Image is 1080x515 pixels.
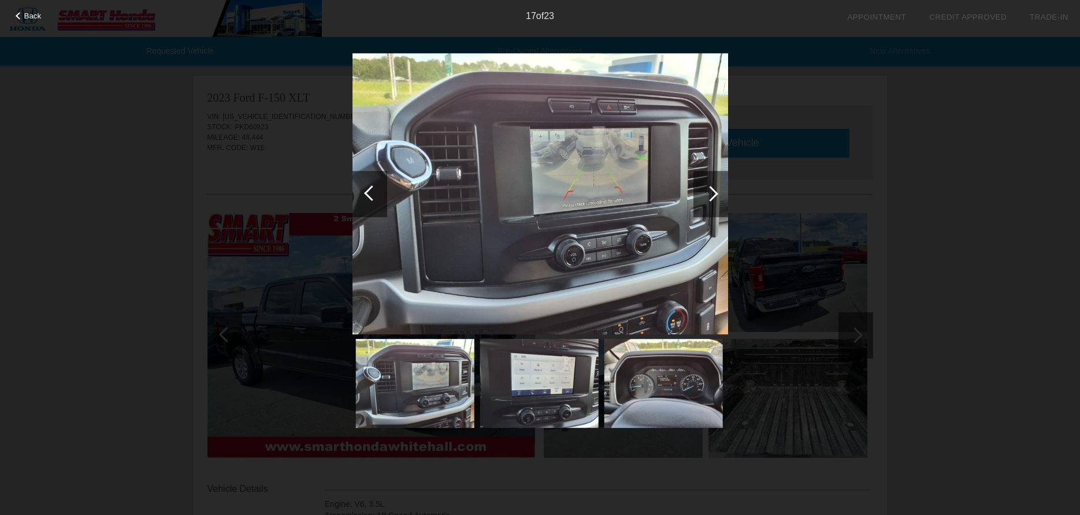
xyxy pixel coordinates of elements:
[1030,13,1068,21] a: Trade-In
[352,53,728,335] img: Used-2023-Ford-F-150-XLT-ID20232837625-aHR0cDovL2ltYWdlcy51bml0c2ludmVudG9yeS5jb20vdXBsb2Fkcy9waG...
[480,339,598,428] img: Used-2023-Ford-F-150-XLT-ID20232837643-aHR0cDovL2ltYWdlcy51bml0c2ludmVudG9yeS5jb20vdXBsb2Fkcy9waG...
[847,13,906,21] a: Appointment
[604,339,722,428] img: Used-2023-Ford-F-150-XLT-ID20232837661-aHR0cDovL2ltYWdlcy51bml0c2ludmVudG9yeS5jb20vdXBsb2Fkcy9waG...
[355,339,474,428] img: Used-2023-Ford-F-150-XLT-ID20232837625-aHR0cDovL2ltYWdlcy51bml0c2ludmVudG9yeS5jb20vdXBsb2Fkcy9waG...
[544,11,554,21] span: 23
[526,11,536,21] span: 17
[24,12,42,20] span: Back
[929,13,1007,21] a: Credit Approved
